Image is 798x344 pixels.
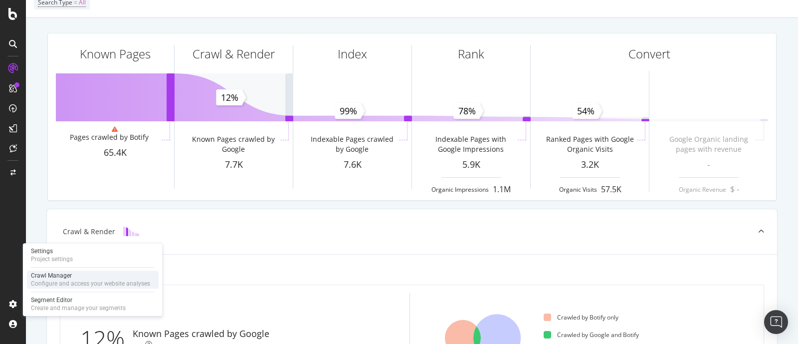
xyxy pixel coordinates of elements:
[31,255,73,263] div: Project settings
[544,313,618,322] div: Crawled by Botify only
[31,304,126,312] div: Create and manage your segments
[80,45,151,62] div: Known Pages
[70,132,149,142] div: Pages crawled by Botify
[31,247,73,255] div: Settings
[764,310,788,334] div: Open Intercom Messenger
[293,158,411,171] div: 7.6K
[63,227,115,237] div: Crawl & Render
[193,45,275,62] div: Crawl & Render
[189,134,278,154] div: Known Pages crawled by Google
[56,146,174,159] div: 65.4K
[123,227,139,236] img: block-icon
[27,295,159,313] a: Segment EditorCreate and manage your segments
[133,328,269,341] div: Known Pages crawled by Google
[412,158,530,171] div: 5.9K
[458,45,484,62] div: Rank
[31,296,126,304] div: Segment Editor
[31,272,150,280] div: Crawl Manager
[544,331,639,339] div: Crawled by Google and Botify
[27,271,159,289] a: Crawl ManagerConfigure and access your website analyses
[27,246,159,264] a: SettingsProject settings
[493,184,511,195] div: 1.1M
[307,134,397,154] div: Indexable Pages crawled by Google
[175,158,293,171] div: 7.7K
[31,280,150,288] div: Configure and access your website analyses
[426,134,515,154] div: Indexable Pages with Google Impressions
[431,185,489,194] div: Organic Impressions
[338,45,367,62] div: Index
